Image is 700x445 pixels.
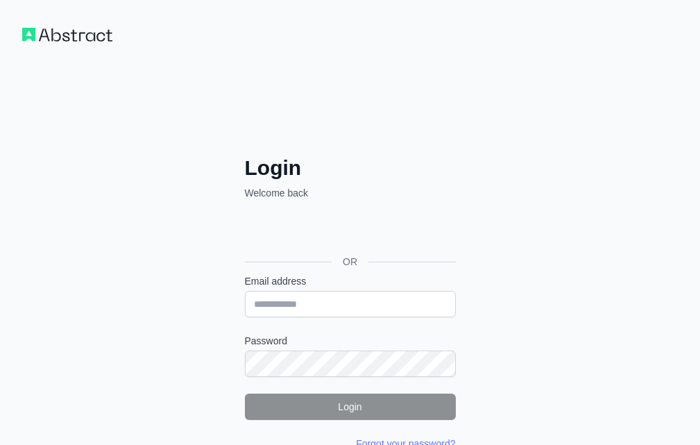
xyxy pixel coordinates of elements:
button: Login [245,394,456,420]
span: OR [332,255,368,269]
label: Password [245,334,456,348]
img: Workflow [22,28,112,42]
p: Welcome back [245,186,456,200]
h2: Login [245,156,456,180]
iframe: Sign in with Google Button [238,215,460,246]
label: Email address [245,274,456,288]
